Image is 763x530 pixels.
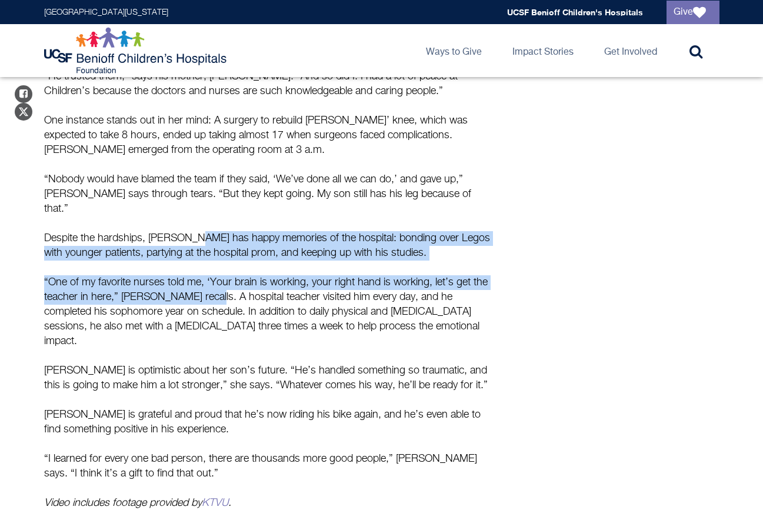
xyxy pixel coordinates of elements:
a: Ways to Give [417,24,491,77]
p: [PERSON_NAME] is optimistic about her son’s future. “He’s handled something so traumatic, and thi... [44,364,497,393]
a: [GEOGRAPHIC_DATA][US_STATE] [44,8,168,16]
p: [PERSON_NAME] is grateful and proud that he’s now riding his bike again, and he’s even able to fi... [44,408,497,437]
i: Video includes footage provided by . [44,498,231,508]
a: Give [667,1,719,24]
a: Impact Stories [503,24,583,77]
p: One instance stands out in her mind: A surgery to rebuild [PERSON_NAME]’ knee, which was expected... [44,114,497,158]
p: Despite the hardships, [PERSON_NAME] has happy memories of the hospital: bonding over Legos with ... [44,231,497,261]
a: KTVU [202,498,228,508]
p: “Nobody would have blamed the team if they said, ‘We’ve done all we can do,’ and gave up,” [PERSO... [44,172,497,216]
p: “One of my favorite nurses told me, ‘Your brain is working, your right hand is working, let’s get... [44,275,497,349]
a: UCSF Benioff Children's Hospitals [507,7,643,17]
p: “I learned for every one bad person, there are thousands more good people,” [PERSON_NAME] says. “... [44,452,497,481]
a: Get Involved [595,24,667,77]
img: Logo for UCSF Benioff Children's Hospitals Foundation [44,27,229,74]
p: “He trusted them,” says his mother, [PERSON_NAME]. “And so did I. I had a lot of peace at Childre... [44,69,497,99]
